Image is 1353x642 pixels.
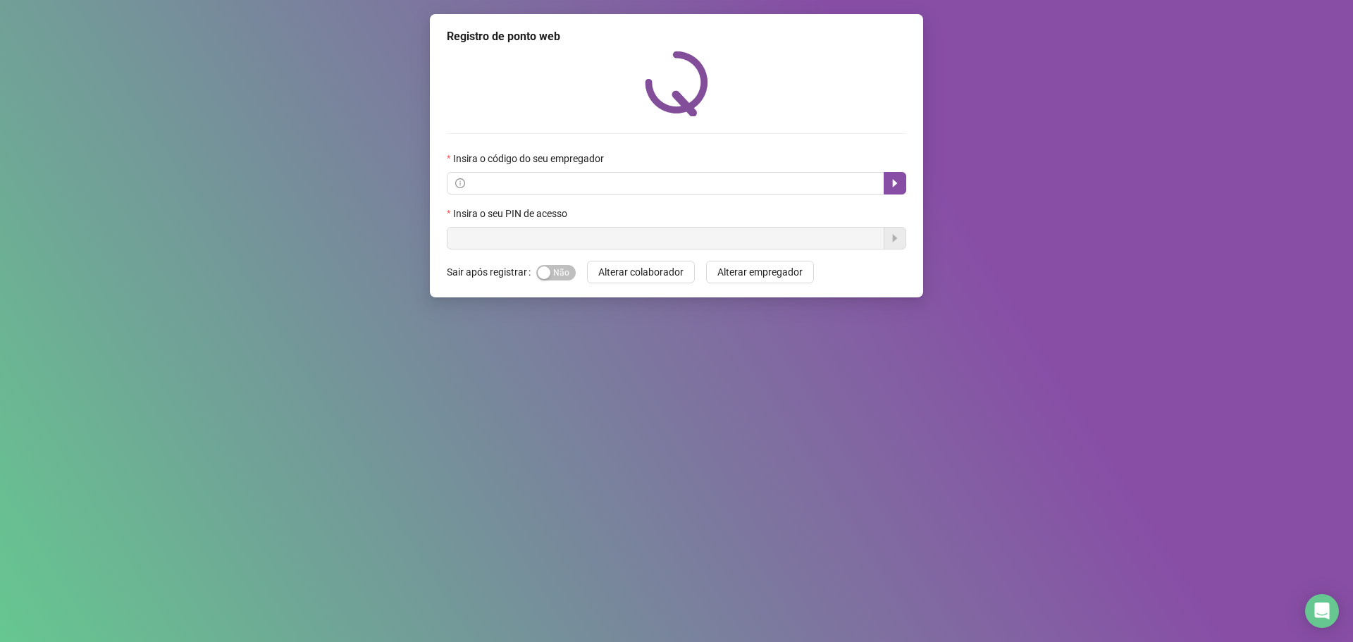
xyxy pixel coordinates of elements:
[717,264,803,280] span: Alterar empregador
[455,178,465,188] span: info-circle
[645,51,708,116] img: QRPoint
[587,261,695,283] button: Alterar colaborador
[447,28,906,45] div: Registro de ponto web
[706,261,814,283] button: Alterar empregador
[447,261,536,283] label: Sair após registrar
[1305,594,1339,628] div: Open Intercom Messenger
[447,206,576,221] label: Insira o seu PIN de acesso
[598,264,684,280] span: Alterar colaborador
[447,151,613,166] label: Insira o código do seu empregador
[889,178,901,189] span: caret-right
